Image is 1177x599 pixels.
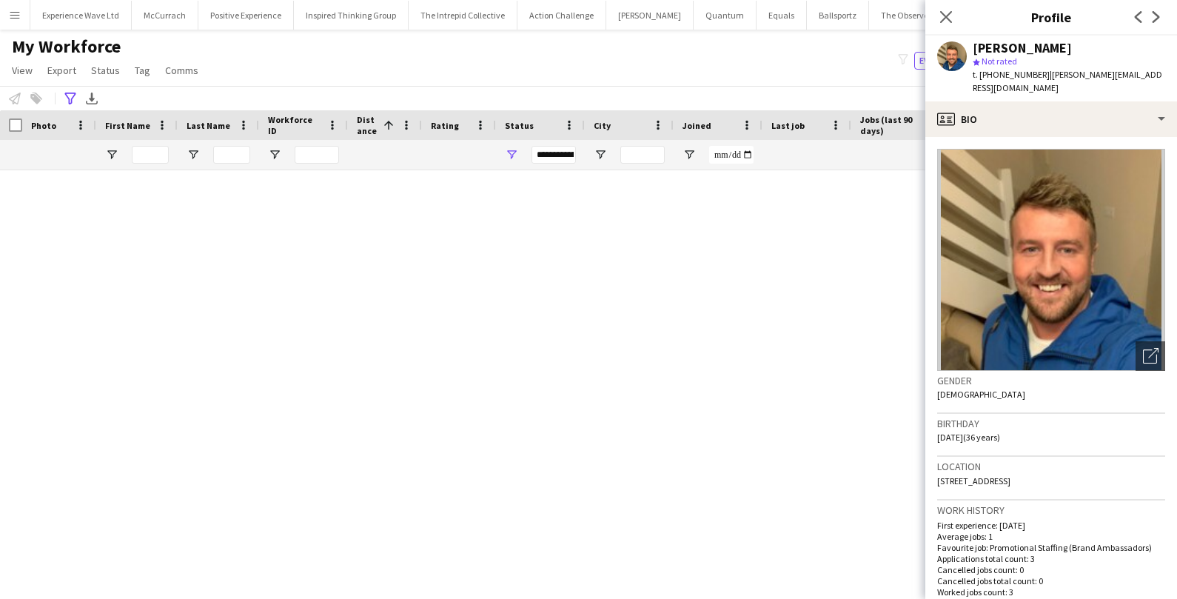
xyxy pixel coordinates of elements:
[709,146,754,164] input: Joined Filter Input
[505,148,518,161] button: Open Filter Menu
[268,148,281,161] button: Open Filter Menu
[165,64,198,77] span: Comms
[47,64,76,77] span: Export
[294,1,409,30] button: Inspired Thinking Group
[937,503,1165,517] h3: Work history
[620,146,665,164] input: City Filter Input
[187,120,230,131] span: Last Name
[694,1,757,30] button: Quantum
[937,460,1165,473] h3: Location
[268,114,321,136] span: Workforce ID
[937,531,1165,542] p: Average jobs: 1
[105,148,118,161] button: Open Filter Menu
[505,120,534,131] span: Status
[431,120,459,131] span: Rating
[91,64,120,77] span: Status
[135,64,150,77] span: Tag
[295,146,339,164] input: Workforce ID Filter Input
[860,114,921,136] span: Jobs (last 90 days)
[129,61,156,80] a: Tag
[105,120,150,131] span: First Name
[132,1,198,30] button: McCurrach
[914,52,988,70] button: Everyone4,580
[973,41,1072,55] div: [PERSON_NAME]
[12,36,121,58] span: My Workforce
[594,148,607,161] button: Open Filter Menu
[937,542,1165,553] p: Favourite job: Promotional Staffing (Brand Ambassadors)
[937,475,1010,486] span: [STREET_ADDRESS]
[937,389,1025,400] span: [DEMOGRAPHIC_DATA]
[937,149,1165,371] img: Crew avatar or photo
[41,61,82,80] a: Export
[973,69,1162,93] span: | [PERSON_NAME][EMAIL_ADDRESS][DOMAIN_NAME]
[132,146,169,164] input: First Name Filter Input
[925,7,1177,27] h3: Profile
[807,1,869,30] button: Ballsportz
[213,146,250,164] input: Last Name Filter Input
[982,56,1017,67] span: Not rated
[937,374,1165,387] h3: Gender
[1136,341,1165,371] div: Open photos pop-in
[937,553,1165,564] p: Applications total count: 3
[6,61,38,80] a: View
[937,564,1165,575] p: Cancelled jobs count: 0
[357,114,378,136] span: Distance
[517,1,606,30] button: Action Challenge
[925,101,1177,137] div: Bio
[83,90,101,107] app-action-btn: Export XLSX
[683,120,711,131] span: Joined
[12,64,33,77] span: View
[683,148,696,161] button: Open Filter Menu
[85,61,126,80] a: Status
[937,586,1165,598] p: Worked jobs count: 3
[31,120,56,131] span: Photo
[869,1,944,30] button: The Observer
[409,1,517,30] button: The Intrepid Collective
[61,90,79,107] app-action-btn: Advanced filters
[198,1,294,30] button: Positive Experience
[771,120,805,131] span: Last job
[937,575,1165,586] p: Cancelled jobs total count: 0
[937,432,1000,443] span: [DATE] (36 years)
[594,120,611,131] span: City
[30,1,132,30] button: Experience Wave Ltd
[159,61,204,80] a: Comms
[973,69,1050,80] span: t. [PHONE_NUMBER]
[937,417,1165,430] h3: Birthday
[606,1,694,30] button: [PERSON_NAME]
[187,148,200,161] button: Open Filter Menu
[757,1,807,30] button: Equals
[937,520,1165,531] p: First experience: [DATE]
